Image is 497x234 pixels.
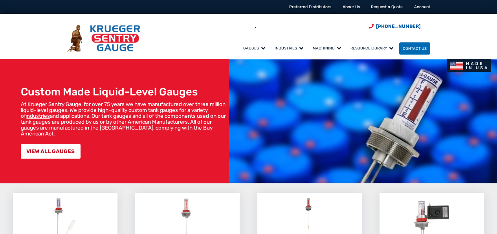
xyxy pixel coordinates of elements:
[403,46,427,51] span: Contact Us
[371,4,403,9] a: Request a Quote
[21,101,226,137] p: At Krueger Sentry Gauge, for over 75 years we have manufactured over three million liquid-level g...
[289,4,331,9] a: Preferred Distributors
[309,41,347,55] a: Machining
[229,59,497,183] img: bg_hero_bannerksentry
[243,46,265,50] span: Gauges
[414,4,430,9] a: Account
[27,113,50,119] a: industries
[350,46,393,50] span: Resource Library
[347,41,399,55] a: Resource Library
[447,59,491,72] img: Made In USA
[399,42,430,55] a: Contact Us
[21,144,81,159] a: VIEW ALL GAUGES
[271,41,309,55] a: Industries
[275,46,303,50] span: Industries
[343,4,360,9] a: About Us
[376,24,421,29] span: [PHONE_NUMBER]
[21,86,226,98] h1: Custom Made Liquid-Level Gauges
[369,23,421,30] a: Phone Number (920) 434-8860
[240,41,271,55] a: Gauges
[67,25,140,52] img: Krueger Sentry Gauge
[313,46,341,50] span: Machining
